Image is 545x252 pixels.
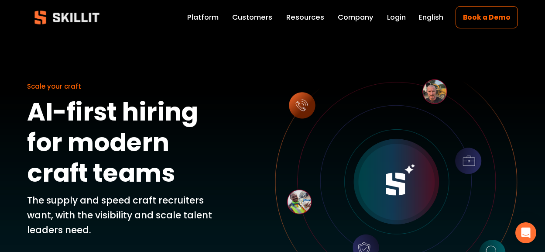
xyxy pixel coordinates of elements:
[286,11,324,24] a: folder dropdown
[387,11,406,24] a: Login
[27,82,81,91] span: Scale your craft
[286,12,324,23] span: Resources
[27,4,106,31] img: Skillit
[515,222,536,243] div: Open Intercom Messenger
[27,94,203,190] strong: AI-first hiring for modern craft teams
[187,11,219,24] a: Platform
[456,6,518,28] a: Book a Demo
[338,11,374,24] a: Company
[418,11,443,24] div: language picker
[27,193,229,237] p: The supply and speed craft recruiters want, with the visibility and scale talent leaders need.
[418,12,443,23] span: English
[232,11,272,24] a: Customers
